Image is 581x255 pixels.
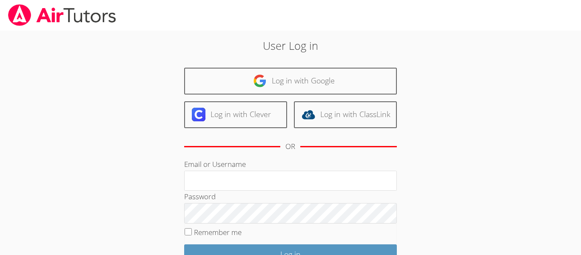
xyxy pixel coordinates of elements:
label: Email or Username [184,159,246,169]
a: Log in with Google [184,68,397,95]
a: Log in with ClassLink [294,101,397,128]
a: Log in with Clever [184,101,287,128]
img: clever-logo-6eab21bc6e7a338710f1a6ff85c0baf02591cd810cc4098c63d3a4b26e2feb20.svg [192,108,205,121]
img: airtutors_banner-c4298cdbf04f3fff15de1276eac7730deb9818008684d7c2e4769d2f7ddbe033.png [7,4,117,26]
div: OR [285,140,295,153]
h2: User Log in [134,37,447,54]
img: classlink-logo-d6bb404cc1216ec64c9a2012d9dc4662098be43eaf13dc465df04b49fa7ab582.svg [302,108,315,121]
label: Password [184,192,216,201]
img: google-logo-50288ca7cdecda66e5e0955fdab243c47b7ad437acaf1139b6f446037453330a.svg [253,74,267,88]
label: Remember me [194,227,242,237]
